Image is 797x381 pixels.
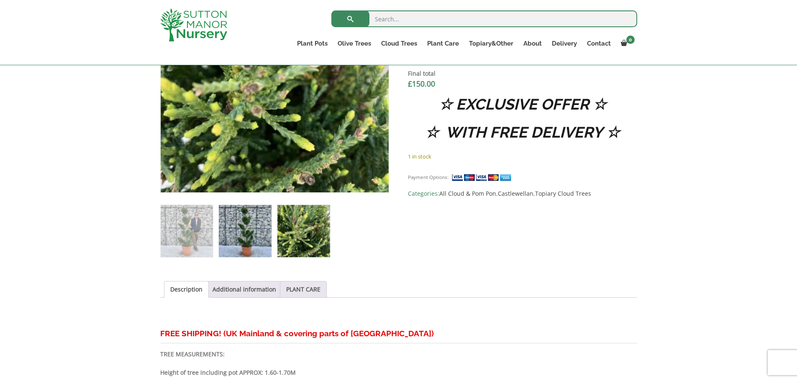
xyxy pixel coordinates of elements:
a: About [518,38,547,49]
strong: TREE MEASUREMENTS: [160,350,225,358]
a: Plant Pots [292,38,333,49]
input: Search... [331,10,637,27]
a: Contact [582,38,616,49]
img: Castlewellan Gold Cloud Tree S Stem 1.70 M (Cupressocyparis Leylandi) - Image 2 [219,205,271,257]
strong: ☆ EXCLUSIVE OFFER ☆ [439,95,606,113]
a: Delivery [547,38,582,49]
strong: Height of tree including pot APPROX: 1.60-1.70M [160,368,296,376]
strong: ☆ WITH FREE DELIVERY ☆ [425,123,620,141]
h3: FREE SHIPPING! (UK Mainland & covering parts of [GEOGRAPHIC_DATA]) [160,326,637,341]
a: All Cloud & Pom Pon [439,189,496,197]
a: 0 [616,38,637,49]
img: payment supported [451,173,514,182]
a: Topiary&Other [464,38,518,49]
a: Topiary Cloud Trees [535,189,591,197]
bdi: 150.00 [408,79,435,89]
a: Cloud Trees [376,38,422,49]
a: PLANT CARE [286,281,320,297]
img: logo [160,8,227,41]
span: £ [408,79,412,89]
p: 1 in stock [408,151,637,161]
a: Castlewellan [498,189,533,197]
small: Payment Options: [408,174,448,180]
img: Castlewellan Gold Cloud Tree S Stem 1.70 M (Cupressocyparis Leylandi) - Image 3 [277,205,330,257]
a: Additional information [213,281,276,297]
a: Plant Care [422,38,464,49]
dt: Final total [408,69,637,79]
span: 0 [626,36,635,44]
span: Categories: , , [408,189,637,199]
a: Olive Trees [333,38,376,49]
a: Description [170,281,202,297]
img: Castlewellan Gold Cloud Tree S Stem 1.70 M (Cupressocyparis Leylandi) [161,205,213,257]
